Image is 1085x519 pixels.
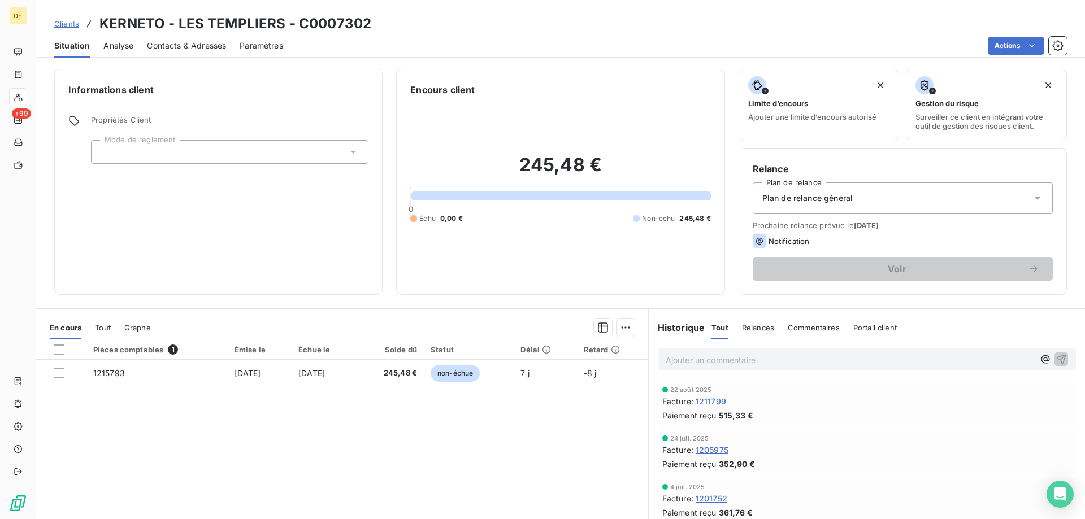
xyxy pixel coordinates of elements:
h6: Encours client [410,83,475,97]
div: Solde dû [363,345,417,354]
h6: Historique [649,321,705,334]
span: Tout [711,323,728,332]
div: Délai [520,345,570,354]
span: 24 juil. 2025 [670,435,709,442]
span: Prochaine relance prévue le [753,221,1053,230]
a: Clients [54,18,79,29]
span: Analyse [103,40,133,51]
span: Graphe [124,323,151,332]
span: Notification [769,237,810,246]
span: Non-échu [642,213,675,224]
span: 1205975 [696,444,728,456]
span: Paiement reçu [662,409,717,421]
span: Paramètres [240,40,283,51]
div: Open Intercom Messenger [1047,481,1074,508]
span: +99 [12,108,31,119]
span: 0,00 € [440,213,463,224]
span: Paiement reçu [662,507,717,518]
span: 361,76 € [719,507,753,518]
span: Limite d’encours [748,99,808,108]
span: Tout [95,323,111,332]
h6: Relance [753,162,1053,176]
button: Voir [753,257,1053,281]
span: 1211799 [696,395,726,407]
span: non-échue [431,365,480,382]
button: Gestion du risqueSurveiller ce client en intégrant votre outil de gestion des risques client. [906,69,1067,141]
span: Facture : [662,492,693,504]
span: Gestion du risque [915,99,979,108]
span: En cours [50,323,81,332]
input: Ajouter une valeur [101,147,110,157]
h2: 245,48 € [410,154,710,187]
span: 1 [168,344,178,355]
span: Situation [54,40,90,51]
span: Paiement reçu [662,458,717,470]
span: Échu [419,213,436,224]
span: 245,48 € [679,213,710,224]
span: 352,90 € [719,458,755,470]
div: Retard [584,345,641,354]
span: 22 août 2025 [670,386,712,393]
button: Actions [988,37,1044,55]
span: -8 j [584,368,597,378]
span: 515,33 € [719,409,753,421]
span: Plan de relance général [762,193,853,204]
span: Surveiller ce client en intégrant votre outil de gestion des risques client. [915,112,1057,130]
span: Propriétés Client [91,115,368,131]
h6: Informations client [68,83,368,97]
span: Ajouter une limite d’encours autorisé [748,112,876,121]
div: Statut [431,345,507,354]
div: Pièces comptables [93,344,221,355]
div: Échue le [298,345,350,354]
span: Voir [766,264,1028,273]
span: Relances [742,323,774,332]
span: Commentaires [788,323,840,332]
span: 0 [409,204,413,213]
h3: KERNETO - LES TEMPLIERS - C0007302 [99,14,371,34]
button: Limite d’encoursAjouter une limite d’encours autorisé [739,69,900,141]
div: Émise le [235,345,285,354]
span: [DATE] [298,368,325,378]
img: Logo LeanPay [9,494,27,512]
span: Contacts & Adresses [147,40,226,51]
span: Portail client [853,323,897,332]
span: 245,48 € [363,368,417,379]
span: Facture : [662,395,693,407]
span: 4 juil. 2025 [670,483,705,490]
span: 1201752 [696,492,727,504]
span: 1215793 [93,368,125,378]
span: [DATE] [854,221,879,230]
span: Facture : [662,444,693,456]
span: 7 j [520,368,529,378]
span: Clients [54,19,79,28]
span: [DATE] [235,368,261,378]
div: DE [9,7,27,25]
